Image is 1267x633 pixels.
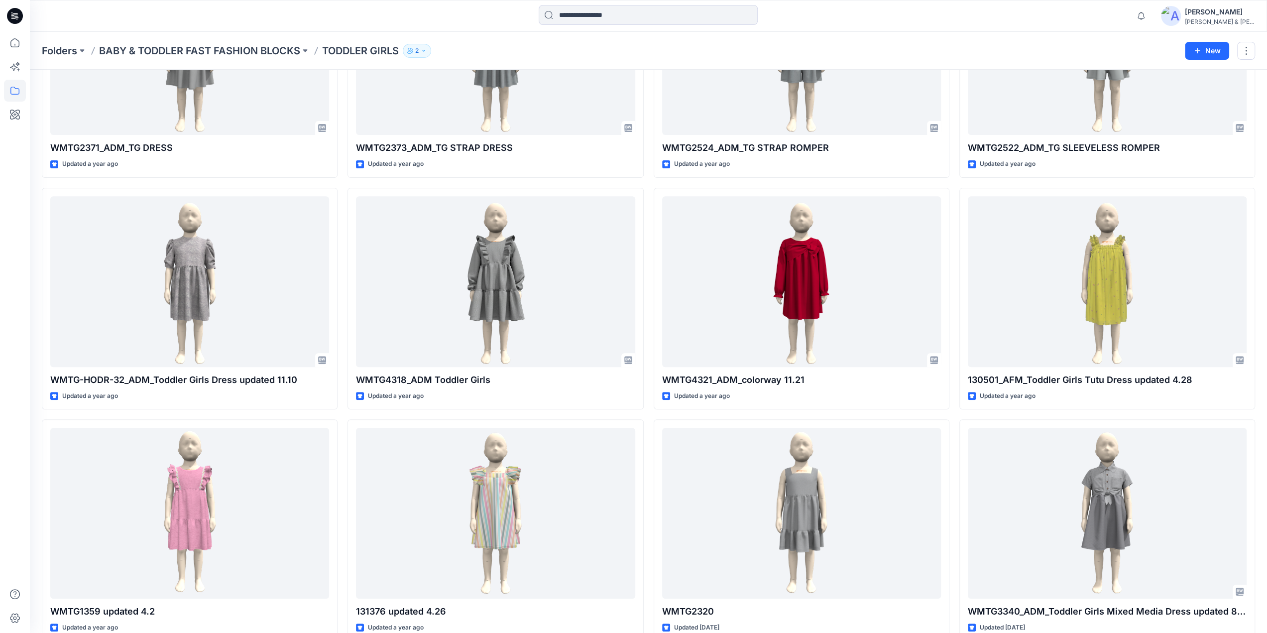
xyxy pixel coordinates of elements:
[368,623,424,633] p: Updated a year ago
[356,605,635,619] p: 131376 updated 4.26
[50,196,329,367] a: WMTG-HODR-32_ADM_Toddler Girls Dress updated 11.10
[368,391,424,401] p: Updated a year ago
[968,373,1247,387] p: 130501_AFM_Toddler Girls Tutu Dress updated 4.28
[968,141,1247,155] p: WMTG2522_ADM_TG SLEEVELESS ROMPER
[62,159,118,169] p: Updated a year ago
[62,623,118,633] p: Updated a year ago
[50,373,329,387] p: WMTG-HODR-32_ADM_Toddler Girls Dress updated 11.10
[674,159,730,169] p: Updated a year ago
[356,373,635,387] p: WMTG4318_ADM Toddler Girls
[356,141,635,155] p: WMTG2373_ADM_TG STRAP DRESS
[1185,18,1255,25] div: [PERSON_NAME] & [PERSON_NAME]
[980,391,1036,401] p: Updated a year ago
[980,623,1025,633] p: Updated [DATE]
[968,428,1247,599] a: WMTG3340_ADM_Toddler Girls Mixed Media Dress updated 8.29
[968,605,1247,619] p: WMTG3340_ADM_Toddler Girls Mixed Media Dress updated 8.29
[62,391,118,401] p: Updated a year ago
[662,373,941,387] p: WMTG4321_ADM_colorway 11.21
[1185,42,1229,60] button: New
[415,45,419,56] p: 2
[1185,6,1255,18] div: [PERSON_NAME]
[368,159,424,169] p: Updated a year ago
[1161,6,1181,26] img: avatar
[99,44,300,58] a: BABY & TODDLER FAST FASHION BLOCKS
[50,428,329,599] a: WMTG1359 updated 4.2
[42,44,77,58] a: Folders
[50,141,329,155] p: WMTG2371_ADM_TG DRESS
[50,605,329,619] p: WMTG1359 updated 4.2
[674,623,719,633] p: Updated [DATE]
[322,44,399,58] p: TODDLER GIRLS
[980,159,1036,169] p: Updated a year ago
[968,196,1247,367] a: 130501_AFM_Toddler Girls Tutu Dress updated 4.28
[674,391,730,401] p: Updated a year ago
[356,196,635,367] a: WMTG4318_ADM Toddler Girls
[662,428,941,599] a: WMTG2320
[662,141,941,155] p: WMTG2524_ADM_TG STRAP ROMPER
[662,605,941,619] p: WMTG2320
[403,44,431,58] button: 2
[662,196,941,367] a: WMTG4321_ADM_colorway 11.21
[356,428,635,599] a: 131376 updated 4.26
